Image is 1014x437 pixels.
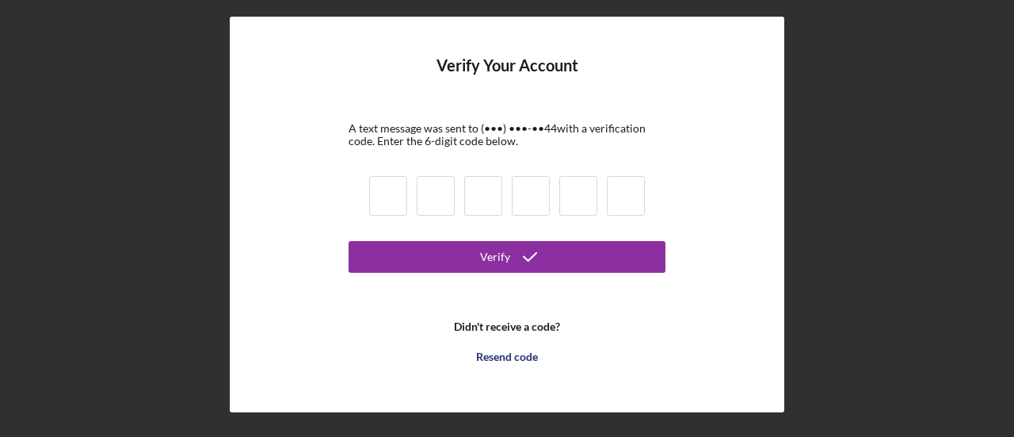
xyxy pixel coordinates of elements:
[436,56,578,98] h4: Verify Your Account
[349,341,665,373] button: Resend code
[349,241,665,273] button: Verify
[454,320,560,333] b: Didn't receive a code?
[476,341,538,373] div: Resend code
[349,122,665,148] div: A text message was sent to (•••) •••-•• 44 with a verification code. Enter the 6-digit code below.
[480,241,510,273] div: Verify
